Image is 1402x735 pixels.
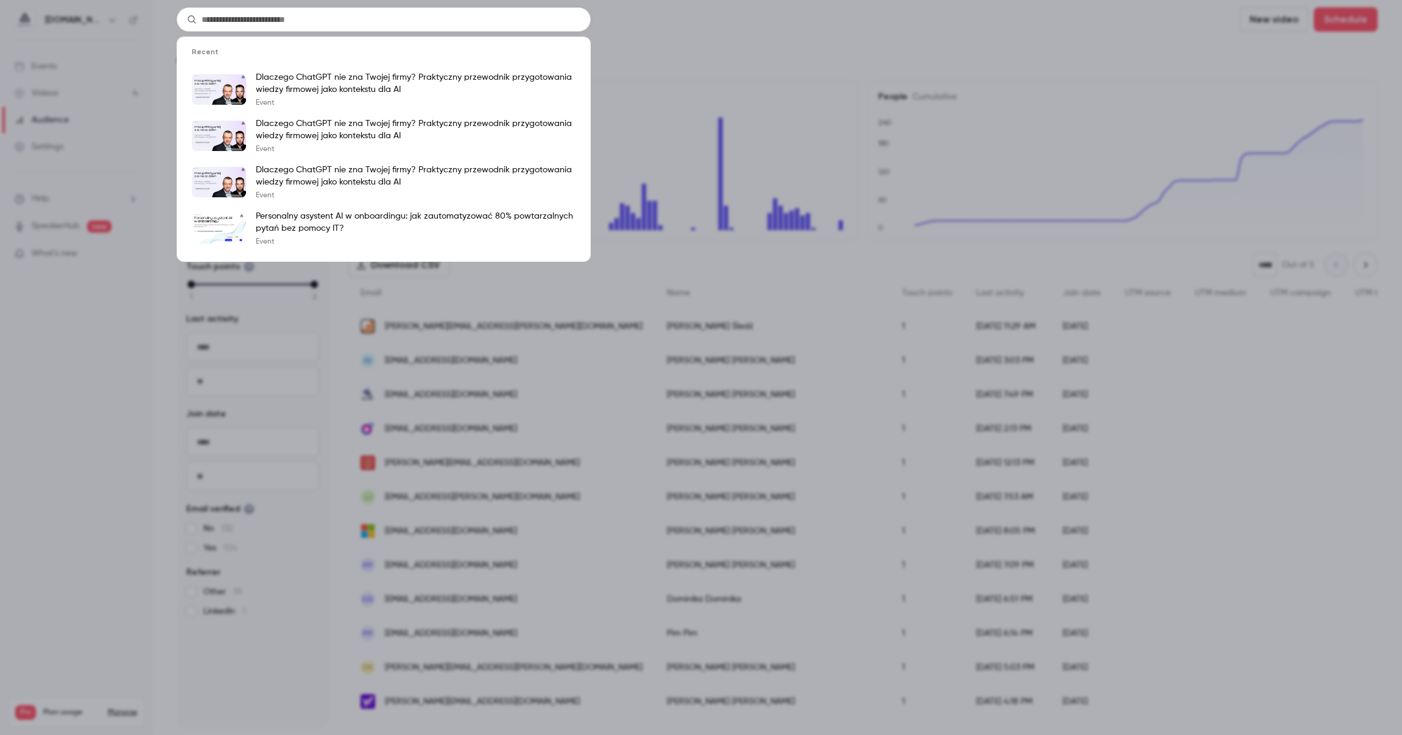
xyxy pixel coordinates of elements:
[256,191,576,200] p: Event
[256,164,576,188] p: Dlaczego ChatGPT nie zna Twojej firmy? Praktyczny przewodnik przygotowania wiedzy firmowej jako k...
[256,237,576,247] p: Event
[256,210,576,234] p: Personalny asystent AI w onboardingu: jak zautomatyzować 80% powtarzalnych pytań bez pomocy IT?
[256,144,576,154] p: Event
[192,121,246,151] img: Dlaczego ChatGPT nie zna Twojej firmy? Praktyczny przewodnik przygotowania wiedzy firmowej jako k...
[256,71,576,96] p: Dlaczego ChatGPT nie zna Twojej firmy? Praktyczny przewodnik przygotowania wiedzy firmowej jako k...
[192,74,246,105] img: Dlaczego ChatGPT nie zna Twojej firmy? Praktyczny przewodnik przygotowania wiedzy firmowej jako k...
[192,167,246,197] img: Dlaczego ChatGPT nie zna Twojej firmy? Praktyczny przewodnik przygotowania wiedzy firmowej jako k...
[256,98,576,108] p: Event
[177,47,590,66] li: Recent
[256,118,576,142] p: Dlaczego ChatGPT nie zna Twojej firmy? Praktyczny przewodnik przygotowania wiedzy firmowej jako k...
[192,213,246,244] img: Personalny asystent AI w onboardingu: jak zautomatyzować 80% powtarzalnych pytań bez pomocy IT?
